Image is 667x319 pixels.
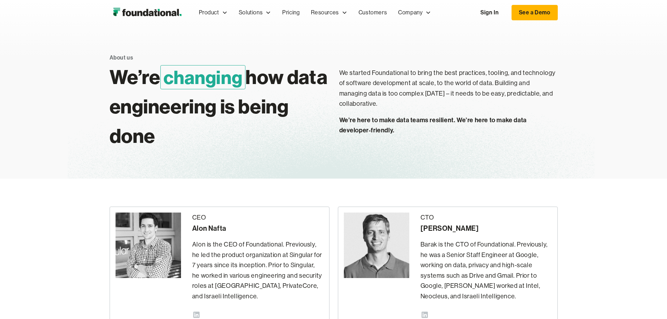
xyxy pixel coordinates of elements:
img: Barak Forgoun - CTO [344,213,409,278]
div: [PERSON_NAME] [421,223,552,234]
div: Resources [305,1,353,24]
a: Sign In [473,5,506,20]
div: Product [199,8,219,17]
div: Solutions [239,8,263,17]
div: Alon Nafta [192,223,324,234]
div: CTO [421,213,552,223]
img: Alon Nafta - CEO [116,213,181,278]
a: Pricing [277,1,305,24]
a: home [110,6,185,20]
p: Alon is the CEO of Foundational. Previously, he led the product organization at Singular for 7 ye... [192,240,324,301]
div: About us [110,53,133,62]
h1: We’re how data engineering is being done [110,62,328,151]
span: changing [160,65,246,89]
div: Resources [311,8,339,17]
p: Barak is the CTO of Foundational. Previously, he was a Senior Staff Engineer at Google, working o... [421,240,552,301]
p: We started Foundational to bring the best practices, tooling, and technology of software developm... [339,68,558,109]
img: Foundational Logo [110,6,185,20]
div: Product [193,1,233,24]
a: Customers [353,1,392,24]
a: See a Demo [512,5,558,20]
div: Company [398,8,423,17]
div: Solutions [233,1,277,24]
iframe: Chat Widget [632,285,667,319]
div: CEO [192,213,324,223]
div: Company [392,1,437,24]
p: We’re here to make data teams resilient. We’re here to make data developer-friendly. [339,115,558,136]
